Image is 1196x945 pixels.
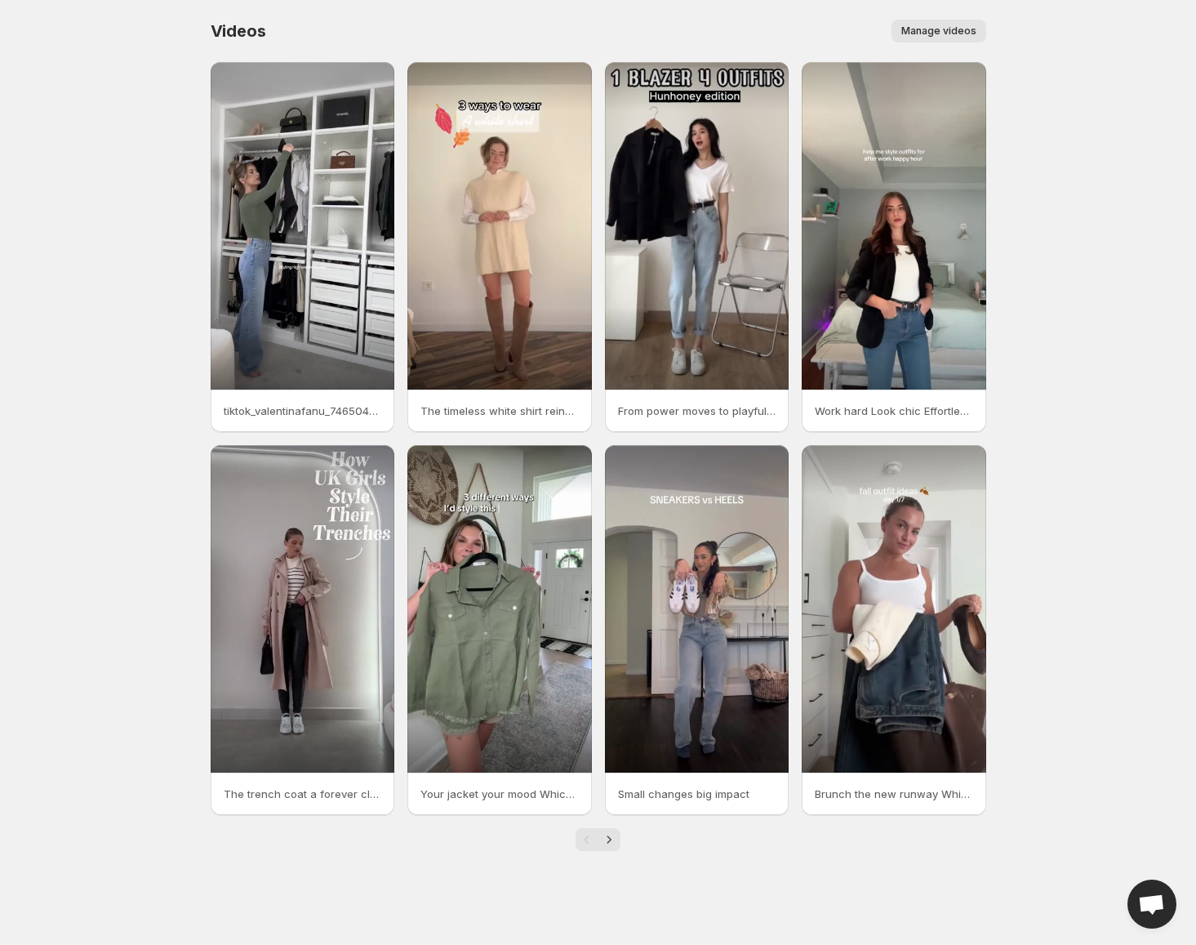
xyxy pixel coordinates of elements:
div: Open chat [1127,880,1176,929]
button: Next [598,828,620,851]
button: Manage videos [891,20,986,42]
p: Work hard Look chic Effortless transition from desk to dinner [815,403,973,419]
p: The trench coat a forever classic [224,786,382,802]
p: The timeless white shirt reinvented Which look is your vibe [DATE] autumnstyle effortlessstyle uk... [420,403,579,419]
p: Small changes big impact [618,786,776,802]
p: tiktok_valentinafanu_7465040686350388513 [224,403,382,419]
p: From power moves to playful nights The magic of a blazer [618,403,776,419]
p: Your jacket your mood Which one is your [DATE] mood [420,786,579,802]
nav: Pagination [576,828,620,851]
span: Manage videos [901,25,976,38]
p: Brunch the new runway Which style would you pick this weekend looks Hunhoney autumndays autumnstyle [815,786,973,802]
span: Videos [211,21,266,41]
